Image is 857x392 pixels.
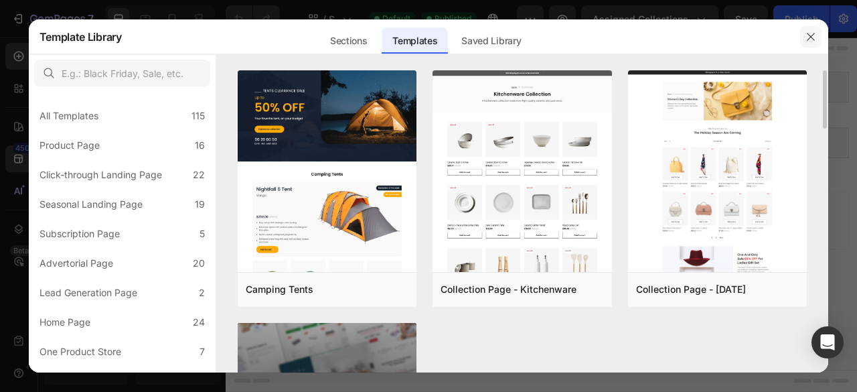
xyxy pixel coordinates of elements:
div: Camping Tents [246,281,313,298]
div: Lead Generation Page [40,285,137,301]
div: 5 [200,226,205,242]
div: One Product Store [40,344,121,360]
div: Advertorial Page [40,255,113,271]
span: Product grid [387,126,437,142]
div: Sections [319,27,378,54]
span: Add section [370,189,434,203]
div: 7 [200,344,205,360]
div: Generate layout [363,219,433,233]
span: Collection banner [376,55,449,71]
div: 24 [193,314,205,330]
div: Templates [382,27,448,54]
div: All Templates [40,108,98,124]
div: Home Page [40,314,90,330]
div: 16 [195,137,205,153]
div: Product Page [40,137,100,153]
span: inspired by CRO experts [251,236,343,248]
div: 22 [193,167,205,183]
div: 2 [199,285,205,301]
div: 20 [193,255,205,271]
div: Saved Library [451,27,532,54]
div: 115 [191,108,205,124]
div: Choose templates [258,219,339,233]
div: Seasonal Landing Page [40,196,143,212]
div: Open Intercom Messenger [811,326,844,358]
span: then drag & drop elements [451,236,550,248]
div: Add blank section [461,219,542,233]
div: 19 [195,196,205,212]
span: from URL or image [361,236,433,248]
div: Click-through Landing Page [40,167,162,183]
div: Collection Page - [DATE] [636,281,746,298]
input: E.g.: Black Friday, Sale, etc. [34,60,210,86]
div: Subscription Page [40,226,120,242]
div: Collection Page - Kitchenware [441,281,576,298]
h2: Template Library [40,19,122,54]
